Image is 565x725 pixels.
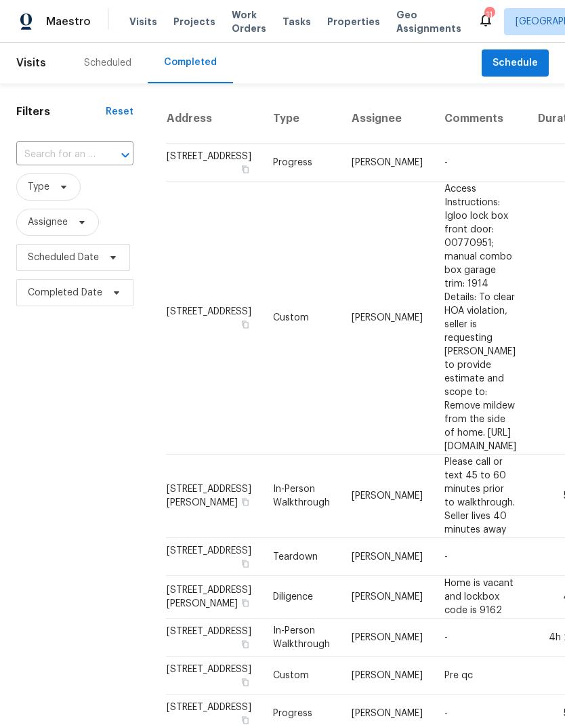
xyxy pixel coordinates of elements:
[173,15,215,28] span: Projects
[262,619,341,657] td: In-Person Walkthrough
[239,597,251,609] button: Copy Address
[166,657,262,695] td: [STREET_ADDRESS]
[166,182,262,455] td: [STREET_ADDRESS]
[16,48,46,78] span: Visits
[166,455,262,538] td: [STREET_ADDRESS][PERSON_NAME]
[166,538,262,576] td: [STREET_ADDRESS]
[116,146,135,165] button: Open
[46,15,91,28] span: Maestro
[434,657,527,695] td: Pre qc
[434,144,527,182] td: -
[341,455,434,538] td: [PERSON_NAME]
[164,56,217,69] div: Completed
[341,144,434,182] td: [PERSON_NAME]
[484,8,494,22] div: 11
[262,576,341,619] td: Diligence
[434,94,527,144] th: Comments
[434,455,527,538] td: Please call or text 45 to 60 minutes prior to walkthrough. Seller lives 40 minutes away
[16,144,96,165] input: Search for an address...
[16,105,106,119] h1: Filters
[232,8,266,35] span: Work Orders
[28,251,99,264] span: Scheduled Date
[262,538,341,576] td: Teardown
[239,318,251,331] button: Copy Address
[482,49,549,77] button: Schedule
[106,105,133,119] div: Reset
[262,144,341,182] td: Progress
[396,8,461,35] span: Geo Assignments
[341,538,434,576] td: [PERSON_NAME]
[239,163,251,175] button: Copy Address
[239,558,251,570] button: Copy Address
[434,619,527,657] td: -
[166,94,262,144] th: Address
[341,94,434,144] th: Assignee
[28,180,49,194] span: Type
[166,576,262,619] td: [STREET_ADDRESS][PERSON_NAME]
[166,619,262,657] td: [STREET_ADDRESS]
[434,182,527,455] td: Access Instructions: Igloo lock box front door: 00770951; manual combo box garage trim: 1914 Deta...
[262,182,341,455] td: Custom
[262,657,341,695] td: Custom
[434,538,527,576] td: -
[327,15,380,28] span: Properties
[341,619,434,657] td: [PERSON_NAME]
[434,576,527,619] td: Home is vacant and lockbox code is 9162
[28,215,68,229] span: Assignee
[239,676,251,688] button: Copy Address
[166,144,262,182] td: [STREET_ADDRESS]
[262,455,341,538] td: In-Person Walkthrough
[84,56,131,70] div: Scheduled
[129,15,157,28] span: Visits
[239,496,251,508] button: Copy Address
[493,55,538,72] span: Schedule
[28,286,102,299] span: Completed Date
[239,638,251,650] button: Copy Address
[262,94,341,144] th: Type
[341,182,434,455] td: [PERSON_NAME]
[341,657,434,695] td: [PERSON_NAME]
[282,17,311,26] span: Tasks
[341,576,434,619] td: [PERSON_NAME]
